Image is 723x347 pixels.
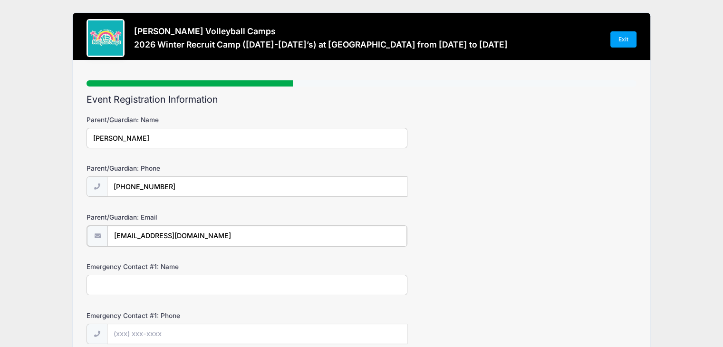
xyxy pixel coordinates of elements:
h3: 2026 Winter Recruit Camp ([DATE]-[DATE]’s) at [GEOGRAPHIC_DATA] from [DATE] to [DATE] [134,39,508,49]
label: Emergency Contact #1: Name [87,262,270,271]
label: Emergency Contact #1: Phone [87,311,270,320]
input: (xxx) xxx-xxxx [107,176,407,197]
h3: [PERSON_NAME] Volleyball Camps [134,26,508,36]
input: email@email.com [107,226,407,246]
h2: Event Registration Information [87,94,636,105]
a: Exit [610,31,637,48]
label: Parent/Guardian: Email [87,212,270,222]
label: Parent/Guardian: Phone [87,164,270,173]
label: Parent/Guardian: Name [87,115,270,125]
input: (xxx) xxx-xxxx [107,324,407,344]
